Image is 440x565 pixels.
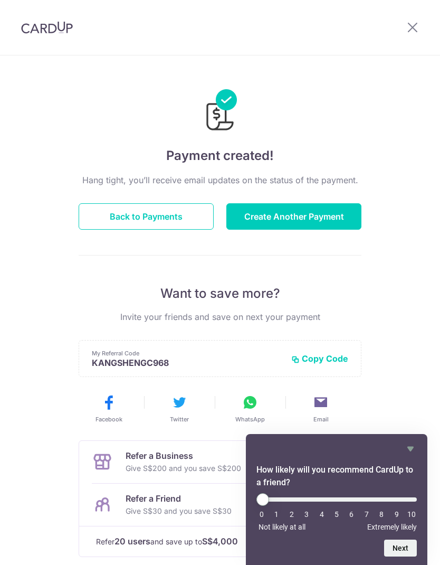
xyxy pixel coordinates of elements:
li: 9 [391,510,402,519]
img: Payments [203,89,237,134]
span: Email [313,415,329,423]
li: 6 [346,510,357,519]
h4: Payment created! [79,146,361,165]
li: 10 [406,510,417,519]
li: 5 [331,510,342,519]
span: Extremely likely [367,523,417,531]
button: Next question [384,540,417,557]
li: 0 [256,510,267,519]
p: KANGSHENGC968 [92,357,283,368]
span: WhatsApp [235,415,265,423]
p: Give S$200 and you save S$200 [126,462,241,475]
li: 8 [376,510,387,519]
p: Refer and save up to [96,535,301,548]
p: Refer a Friend [126,492,232,505]
button: Facebook [78,394,140,423]
li: 3 [301,510,312,519]
button: Twitter [148,394,211,423]
span: Not likely at all [259,523,305,531]
strong: 20 users [114,535,150,548]
button: Hide survey [404,442,417,455]
li: 2 [286,510,297,519]
button: Create Another Payment [226,203,361,230]
p: Invite your friends and save on next your payment [79,310,361,323]
span: Twitter [170,415,189,423]
p: My Referral Code [92,349,283,357]
li: 7 [361,510,372,519]
p: Give S$30 and you save S$30 [126,505,232,517]
p: Refer a Business [126,449,241,462]
div: How likely will you recommend CardUp to a friend? Select an option from 0 to 10, with 0 being Not... [256,493,417,531]
button: Email [290,394,352,423]
li: 1 [271,510,282,519]
button: Copy Code [291,353,348,364]
div: How likely will you recommend CardUp to a friend? Select an option from 0 to 10, with 0 being Not... [256,442,417,557]
p: Hang tight, you’ll receive email updates on the status of the payment. [79,174,361,186]
p: Want to save more? [79,285,361,302]
img: CardUp [21,21,73,34]
li: 4 [317,510,327,519]
button: Back to Payments [79,203,214,230]
strong: S$4,000 [202,535,238,548]
button: WhatsApp [219,394,281,423]
span: Facebook [95,415,122,423]
h2: How likely will you recommend CardUp to a friend? Select an option from 0 to 10, with 0 being Not... [256,464,417,489]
